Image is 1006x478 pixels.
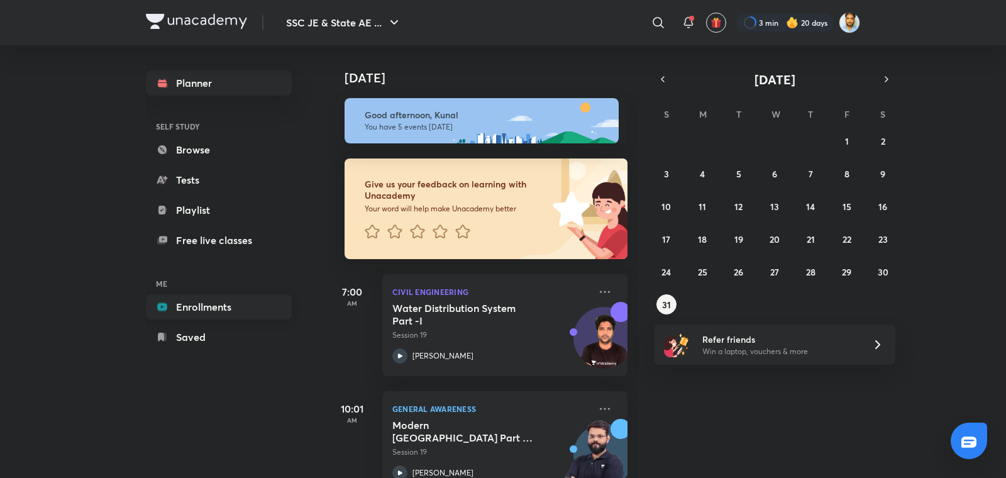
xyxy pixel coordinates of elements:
[662,299,671,311] abbr: August 31, 2025
[765,164,785,184] button: August 6, 2025
[345,70,640,86] h4: [DATE]
[662,233,670,245] abbr: August 17, 2025
[880,168,885,180] abbr: August 9, 2025
[736,168,741,180] abbr: August 5, 2025
[772,168,777,180] abbr: August 6, 2025
[146,273,292,294] h6: ME
[327,284,377,299] h5: 7:00
[770,266,779,278] abbr: August 27, 2025
[574,314,634,374] img: Avatar
[702,333,857,346] h6: Refer friends
[279,10,409,35] button: SSC JE & State AE ...
[656,294,677,314] button: August 31, 2025
[365,122,607,132] p: You have 5 events [DATE]
[365,109,607,121] h6: Good afternoon, Kunal
[692,164,712,184] button: August 4, 2025
[656,164,677,184] button: August 3, 2025
[392,302,549,327] h5: Water Distribution System Part -I
[699,108,707,120] abbr: Monday
[146,14,247,29] img: Company Logo
[873,131,893,151] button: August 2, 2025
[146,137,292,162] a: Browse
[392,419,549,444] h5: Modern India Part - VIII
[392,330,590,341] p: Session 19
[800,229,821,249] button: August 21, 2025
[809,168,813,180] abbr: August 7, 2025
[837,196,857,216] button: August 15, 2025
[729,229,749,249] button: August 19, 2025
[345,98,619,143] img: afternoon
[837,229,857,249] button: August 22, 2025
[365,179,548,201] h6: Give us your feedback on learning with Unacademy
[146,228,292,253] a: Free live classes
[837,164,857,184] button: August 8, 2025
[873,196,893,216] button: August 16, 2025
[412,350,473,362] p: [PERSON_NAME]
[699,201,706,213] abbr: August 11, 2025
[878,201,887,213] abbr: August 16, 2025
[146,70,292,96] a: Planner
[770,233,780,245] abbr: August 20, 2025
[800,164,821,184] button: August 7, 2025
[843,233,851,245] abbr: August 22, 2025
[837,131,857,151] button: August 1, 2025
[661,201,671,213] abbr: August 10, 2025
[729,196,749,216] button: August 12, 2025
[771,108,780,120] abbr: Wednesday
[710,17,722,28] img: avatar
[806,201,815,213] abbr: August 14, 2025
[843,201,851,213] abbr: August 15, 2025
[661,266,671,278] abbr: August 24, 2025
[765,262,785,282] button: August 27, 2025
[765,196,785,216] button: August 13, 2025
[510,158,627,259] img: feedback_image
[146,14,247,32] a: Company Logo
[844,108,849,120] abbr: Friday
[845,135,849,147] abbr: August 1, 2025
[146,325,292,350] a: Saved
[700,168,705,180] abbr: August 4, 2025
[656,229,677,249] button: August 17, 2025
[873,229,893,249] button: August 23, 2025
[698,233,707,245] abbr: August 18, 2025
[664,168,669,180] abbr: August 3, 2025
[664,108,669,120] abbr: Sunday
[656,262,677,282] button: August 24, 2025
[692,196,712,216] button: August 11, 2025
[837,262,857,282] button: August 29, 2025
[878,266,888,278] abbr: August 30, 2025
[729,164,749,184] button: August 5, 2025
[692,262,712,282] button: August 25, 2025
[146,197,292,223] a: Playlist
[807,233,815,245] abbr: August 21, 2025
[392,284,590,299] p: Civil Engineering
[672,70,878,88] button: [DATE]
[698,266,707,278] abbr: August 25, 2025
[842,266,851,278] abbr: August 29, 2025
[702,346,857,357] p: Win a laptop, vouchers & more
[881,135,885,147] abbr: August 2, 2025
[327,299,377,307] p: AM
[736,108,741,120] abbr: Tuesday
[392,401,590,416] p: General Awareness
[734,266,743,278] abbr: August 26, 2025
[692,229,712,249] button: August 18, 2025
[706,13,726,33] button: avatar
[754,71,795,88] span: [DATE]
[844,168,849,180] abbr: August 8, 2025
[770,201,779,213] abbr: August 13, 2025
[873,262,893,282] button: August 30, 2025
[800,262,821,282] button: August 28, 2025
[873,164,893,184] button: August 9, 2025
[765,229,785,249] button: August 20, 2025
[734,201,743,213] abbr: August 12, 2025
[365,204,548,214] p: Your word will help make Unacademy better
[880,108,885,120] abbr: Saturday
[729,262,749,282] button: August 26, 2025
[392,447,590,458] p: Session 19
[327,401,377,416] h5: 10:01
[327,416,377,424] p: AM
[878,233,888,245] abbr: August 23, 2025
[146,294,292,320] a: Enrollments
[808,108,813,120] abbr: Thursday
